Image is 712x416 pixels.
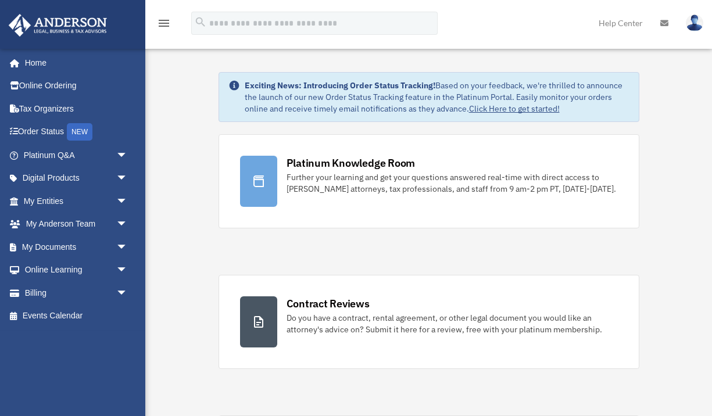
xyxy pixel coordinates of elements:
[686,15,703,31] img: User Pic
[116,167,139,191] span: arrow_drop_down
[5,14,110,37] img: Anderson Advisors Platinum Portal
[8,97,145,120] a: Tax Organizers
[8,259,145,282] a: Online Learningarrow_drop_down
[8,304,145,328] a: Events Calendar
[157,16,171,30] i: menu
[8,51,139,74] a: Home
[116,259,139,282] span: arrow_drop_down
[116,235,139,259] span: arrow_drop_down
[116,189,139,213] span: arrow_drop_down
[245,80,435,91] strong: Exciting News: Introducing Order Status Tracking!
[116,213,139,236] span: arrow_drop_down
[287,156,416,170] div: Platinum Knowledge Room
[287,296,370,311] div: Contract Reviews
[116,144,139,167] span: arrow_drop_down
[287,171,618,195] div: Further your learning and get your questions answered real-time with direct access to [PERSON_NAM...
[8,281,145,304] a: Billingarrow_drop_down
[67,123,92,141] div: NEW
[157,20,171,30] a: menu
[219,275,639,369] a: Contract Reviews Do you have a contract, rental agreement, or other legal document you would like...
[8,74,145,98] a: Online Ordering
[8,235,145,259] a: My Documentsarrow_drop_down
[219,134,639,228] a: Platinum Knowledge Room Further your learning and get your questions answered real-time with dire...
[469,103,560,114] a: Click Here to get started!
[8,189,145,213] a: My Entitiesarrow_drop_down
[245,80,629,114] div: Based on your feedback, we're thrilled to announce the launch of our new Order Status Tracking fe...
[8,120,145,144] a: Order StatusNEW
[8,213,145,236] a: My Anderson Teamarrow_drop_down
[8,167,145,190] a: Digital Productsarrow_drop_down
[8,144,145,167] a: Platinum Q&Aarrow_drop_down
[287,312,618,335] div: Do you have a contract, rental agreement, or other legal document you would like an attorney's ad...
[116,281,139,305] span: arrow_drop_down
[194,16,207,28] i: search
